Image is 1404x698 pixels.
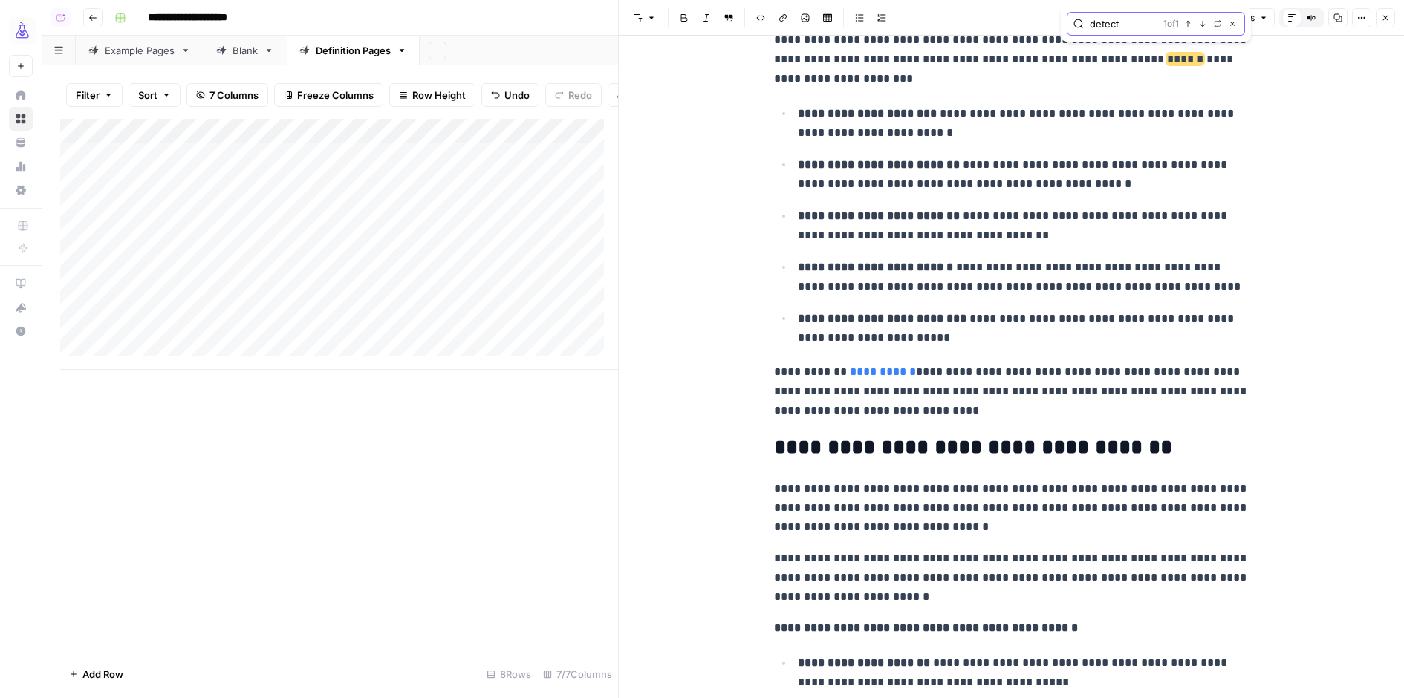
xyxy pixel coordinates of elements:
button: Help + Support [9,319,33,343]
button: Add Row [60,662,132,686]
img: AirOps Growth Logo [9,17,36,44]
div: Definition Pages [316,43,391,58]
button: Freeze Columns [274,83,383,107]
a: AirOps Academy [9,272,33,296]
a: Home [9,83,33,107]
span: Row Height [412,88,466,102]
button: Workspace: AirOps Growth [9,12,33,49]
div: Example Pages [105,43,175,58]
span: Filter [76,88,100,102]
a: Settings [9,178,33,202]
span: Sort [138,88,157,102]
div: Blank [233,43,258,58]
a: Blank [204,36,287,65]
button: Redo [545,83,602,107]
button: What's new? [9,296,33,319]
span: Redo [568,88,592,102]
a: Usage [9,154,33,178]
button: Undo [481,83,539,107]
button: 7 Columns [186,83,268,107]
span: Undo [504,88,530,102]
a: Your Data [9,131,33,154]
div: What's new? [10,296,32,319]
button: Row Height [389,83,475,107]
a: Example Pages [76,36,204,65]
div: 8 Rows [481,662,537,686]
span: Freeze Columns [297,88,374,102]
span: Add Row [82,667,123,682]
a: Definition Pages [287,36,420,65]
span: 7 Columns [209,88,259,102]
button: Sort [129,83,181,107]
span: 1 of 1 [1163,17,1179,30]
a: Browse [9,107,33,131]
input: Search [1090,16,1157,31]
button: Filter [66,83,123,107]
div: 7/7 Columns [537,662,618,686]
